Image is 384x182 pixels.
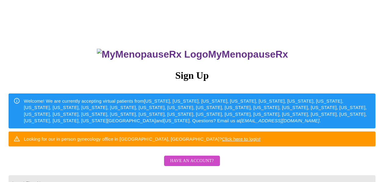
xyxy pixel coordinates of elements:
em: [EMAIL_ADDRESS][DOMAIN_NAME] [240,118,320,123]
h3: MyMenopauseRx [9,49,376,60]
div: Looking for our in person gynecology office in [GEOGRAPHIC_DATA], [GEOGRAPHIC_DATA]? [24,133,261,145]
h3: Sign Up [9,70,375,81]
img: MyMenopauseRx Logo [97,49,208,60]
a: Click here to login! [222,136,261,142]
div: Welcome! We are currently accepting virtual patients from [US_STATE], [US_STATE], [US_STATE], [US... [24,95,371,127]
a: Have an account? [163,162,221,168]
button: Have an account? [164,156,220,166]
span: Have an account? [170,157,214,165]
